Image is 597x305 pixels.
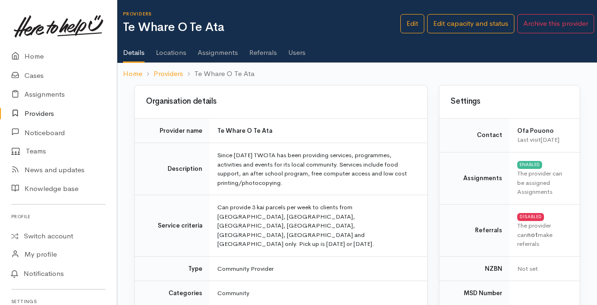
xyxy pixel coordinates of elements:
[517,221,568,249] div: The provider can make referrals
[517,135,568,145] div: Last visit
[210,195,427,257] td: Can provide 3 kai parcels per week to clients from [GEOGRAPHIC_DATA], [GEOGRAPHIC_DATA], [GEOGRAP...
[135,143,210,195] td: Description
[135,256,210,281] td: Type
[123,69,142,79] a: Home
[517,161,542,168] div: ENABLED
[288,36,306,62] a: Users
[527,231,538,239] b: not
[217,127,272,135] b: Te Whare O Te Ata
[198,36,238,62] a: Assignments
[123,11,400,16] h6: Providers
[135,195,210,257] td: Service criteria
[517,14,594,33] button: Archive this provider
[11,210,106,223] h6: Profile
[400,14,424,33] a: Edit
[541,136,559,144] time: [DATE]
[517,264,568,274] div: Not set
[451,97,568,106] h3: Settings
[153,69,183,79] a: Providers
[517,169,568,197] div: The provider can be assigned Assignments
[123,21,400,34] h1: Te Whare O Te Ata
[427,14,514,33] a: Edit capacity and status
[156,36,186,62] a: Locations
[249,36,277,62] a: Referrals
[439,256,510,281] td: NZBN
[517,213,544,221] div: DISABLED
[439,152,510,204] td: Assignments
[210,256,427,281] td: Community Provider
[439,118,510,152] td: Contact
[183,69,254,79] li: Te Whare O Te Ata
[146,97,416,106] h3: Organisation details
[123,36,145,63] a: Details
[135,118,210,143] td: Provider name
[439,204,510,256] td: Referrals
[117,63,597,85] nav: breadcrumb
[517,127,554,135] b: Ofa Pouono
[210,143,427,195] td: Since [DATE] TWOTA has been providing services, programmes, activities and events for its local c...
